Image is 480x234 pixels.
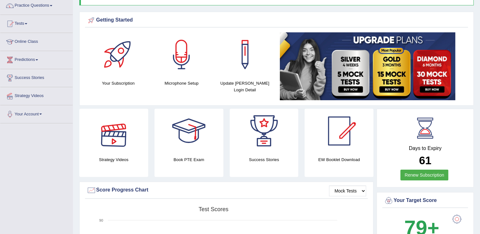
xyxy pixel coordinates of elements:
div: Getting Started [87,16,466,25]
text: 90 [99,218,103,222]
h4: Microphone Setup [153,80,210,87]
a: Tests [0,15,73,31]
a: Strategy Videos [0,87,73,103]
div: Score Progress Chart [87,185,366,195]
h4: EW Booklet Download [305,156,373,163]
h4: Days to Expiry [384,146,466,151]
h4: Update [PERSON_NAME] Login Detail [216,80,273,93]
h4: Success Stories [230,156,299,163]
a: Online Class [0,33,73,49]
img: small5.jpg [280,32,455,100]
h4: Book PTE Exam [155,156,223,163]
b: 61 [419,154,431,166]
a: Predictions [0,51,73,67]
h4: Your Subscription [90,80,147,87]
a: Your Account [0,105,73,121]
a: Success Stories [0,69,73,85]
a: Renew Subscription [400,170,448,180]
h4: Strategy Videos [79,156,148,163]
tspan: Test scores [199,206,228,212]
div: Your Target Score [384,196,466,205]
